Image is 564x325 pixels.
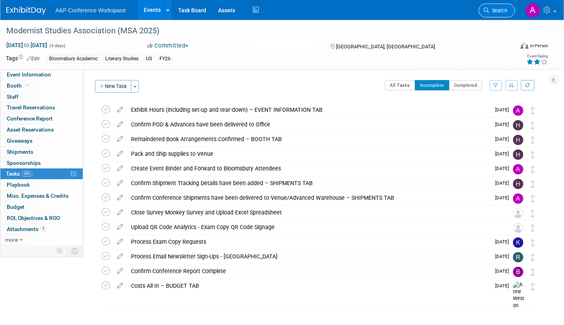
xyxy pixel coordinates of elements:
[7,226,46,232] span: Attachments
[6,42,47,49] span: [DATE] [DATE]
[113,209,127,216] a: edit
[531,283,535,291] i: Move task
[0,147,83,157] a: Shipments
[385,80,415,90] button: All Tasks
[513,252,523,262] img: Rhianna Blackburn
[113,224,127,231] a: edit
[525,3,540,18] img: Amanda Oney
[513,223,523,233] img: Unassigned
[513,120,523,130] img: Hannah Siegel
[513,237,523,248] img: Kate Hunneyball
[7,126,54,133] span: Asset Reservations
[113,165,127,172] a: edit
[531,254,535,261] i: Move task
[127,176,490,190] div: Confirm Shipment Tracking Details have been added – SHIPMENTS TAB
[113,180,127,187] a: edit
[113,282,127,289] a: edit
[127,103,490,117] div: Exhibit Hours (including set-up and tear-down) – EVENT INFORMATION TAB
[27,56,40,61] a: Edit
[0,213,83,224] a: ROI, Objectives & ROO
[0,69,83,80] a: Event Information
[67,246,83,256] td: Toggle Event Tabs
[495,239,513,245] span: [DATE]
[336,44,435,50] span: [GEOGRAPHIC_DATA], [GEOGRAPHIC_DATA]
[531,151,535,159] i: Move task
[531,180,535,188] i: Move task
[531,122,535,129] i: Move task
[520,42,528,49] img: Format-Inperson.png
[0,168,83,179] a: Tasks54%
[531,210,535,217] i: Move task
[531,136,535,144] i: Move task
[127,132,490,146] div: Remaindered Book Arrangements Confirmed – BOOTH TAB
[0,235,83,245] a: more
[40,226,46,232] span: 7
[415,80,449,90] button: Incomplete
[113,194,127,201] a: edit
[53,246,67,256] td: Personalize Event Tab Strip
[23,42,30,48] span: to
[7,104,55,111] span: Travel Reservations
[157,55,173,63] div: FY26
[7,94,19,100] span: Staff
[495,122,513,127] span: [DATE]
[531,224,535,232] i: Move task
[495,283,513,289] span: [DATE]
[5,237,18,243] span: more
[7,115,53,122] span: Conference Report
[531,166,535,173] i: Move task
[127,191,490,205] div: Confirm Conference Shipments have been delivered to Venue/Advanced Warehouse – SHIPMENTS TAB
[7,182,30,188] span: Playbook
[495,268,513,274] span: [DATE]
[495,166,513,171] span: [DATE]
[95,80,131,93] button: New Task
[25,83,29,88] i: Booth reservation complete
[113,253,127,260] a: edit
[0,113,83,124] a: Conference Report
[531,195,535,203] i: Move task
[22,171,32,177] span: 54%
[513,164,523,174] img: Amanda Oney
[113,150,127,157] a: edit
[144,42,192,50] button: Committed
[113,106,127,113] a: edit
[0,136,83,146] a: Giveaways
[113,268,127,275] a: edit
[513,281,525,310] img: Anne Weston
[530,43,548,49] div: In-Person
[127,220,497,234] div: Upload QR Code Analytics - Exam Copy QR Code Signage
[7,160,41,166] span: Sponsorships
[144,55,154,63] div: US
[127,250,490,263] div: Process Email Newsletter Sign-Ups - [GEOGRAPHIC_DATA]
[4,24,502,38] div: Modernist Studies Association (MSA 2025)
[531,268,535,276] i: Move task
[49,43,65,48] span: (4 days)
[113,136,127,143] a: edit
[526,54,548,58] div: Event Rating
[127,279,490,292] div: Costs All In – BUDGET TAB
[521,80,534,90] a: Refresh
[513,208,523,218] img: Unassigned
[55,7,126,13] span: A&P Conference Workspace
[0,224,83,235] a: Attachments7
[531,239,535,247] i: Move task
[0,102,83,113] a: Travel Reservations
[479,4,515,17] a: Search
[127,162,490,175] div: Create Event Binder and Forward to Bloomsbury Attendees
[7,204,25,210] span: Budget
[489,8,507,13] span: Search
[513,149,523,160] img: Hannah Siegel
[531,107,535,115] i: Move task
[7,149,33,155] span: Shipments
[6,54,40,63] td: Tags
[449,80,482,90] button: Completed
[127,147,490,161] div: Pack and Ship supplies to Venue
[7,82,31,89] span: Booth
[0,191,83,201] a: Misc. Expenses & Credits
[513,179,523,189] img: Hannah Siegel
[495,151,513,157] span: [DATE]
[0,158,83,168] a: Sponsorships
[47,55,100,63] div: Bloomsbury Academic
[0,92,83,102] a: Staff
[7,138,32,144] span: Giveaways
